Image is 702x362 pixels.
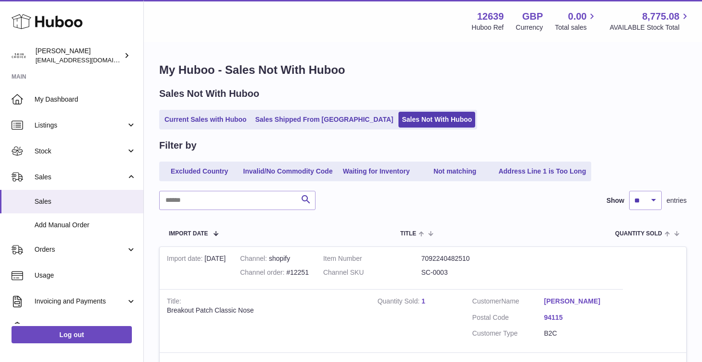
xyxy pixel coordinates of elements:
[472,297,544,308] dt: Name
[544,313,616,322] a: 94115
[477,10,504,23] strong: 12639
[240,254,309,263] div: shopify
[615,231,662,237] span: Quantity Sold
[35,221,136,230] span: Add Manual Order
[159,139,197,152] h2: Filter by
[323,254,421,263] dt: Item Number
[398,112,475,128] a: Sales Not With Huboo
[642,10,679,23] span: 8,775.08
[161,112,250,128] a: Current Sales with Huboo
[555,23,597,32] span: Total sales
[607,196,624,205] label: Show
[472,313,544,325] dt: Postal Code
[495,163,590,179] a: Address Line 1 is Too Long
[421,268,519,277] dd: SC-0003
[35,323,136,332] span: Cases
[544,329,616,338] dd: B2C
[377,297,421,307] strong: Quantity Sold
[516,23,543,32] div: Currency
[35,245,126,254] span: Orders
[35,56,141,64] span: [EMAIL_ADDRESS][DOMAIN_NAME]
[400,231,416,237] span: Title
[544,297,616,306] a: [PERSON_NAME]
[421,254,519,263] dd: 7092240482510
[472,329,544,338] dt: Customer Type
[169,231,208,237] span: Import date
[240,269,287,279] strong: Channel order
[240,163,336,179] a: Invalid/No Commodity Code
[522,10,543,23] strong: GBP
[12,326,132,343] a: Log out
[160,247,233,289] td: [DATE]
[555,10,597,32] a: 0.00 Total sales
[323,268,421,277] dt: Channel SKU
[159,62,687,78] h1: My Huboo - Sales Not With Huboo
[667,196,687,205] span: entries
[338,163,415,179] a: Waiting for Inventory
[35,271,136,280] span: Usage
[12,48,26,63] img: admin@skinchoice.com
[35,95,136,104] span: My Dashboard
[240,268,309,277] div: #12251
[35,173,126,182] span: Sales
[35,197,136,206] span: Sales
[161,163,238,179] a: Excluded Country
[35,147,126,156] span: Stock
[472,23,504,32] div: Huboo Ref
[35,47,122,65] div: [PERSON_NAME]
[421,297,425,305] a: 1
[609,23,690,32] span: AVAILABLE Stock Total
[609,10,690,32] a: 8,775.08 AVAILABLE Stock Total
[167,297,181,307] strong: Title
[159,87,259,100] h2: Sales Not With Huboo
[417,163,493,179] a: Not matching
[472,297,502,305] span: Customer
[167,255,205,265] strong: Import date
[240,255,269,265] strong: Channel
[35,297,126,306] span: Invoicing and Payments
[35,121,126,130] span: Listings
[252,112,397,128] a: Sales Shipped From [GEOGRAPHIC_DATA]
[167,306,363,315] div: Breakout Patch Classic Nose
[568,10,587,23] span: 0.00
